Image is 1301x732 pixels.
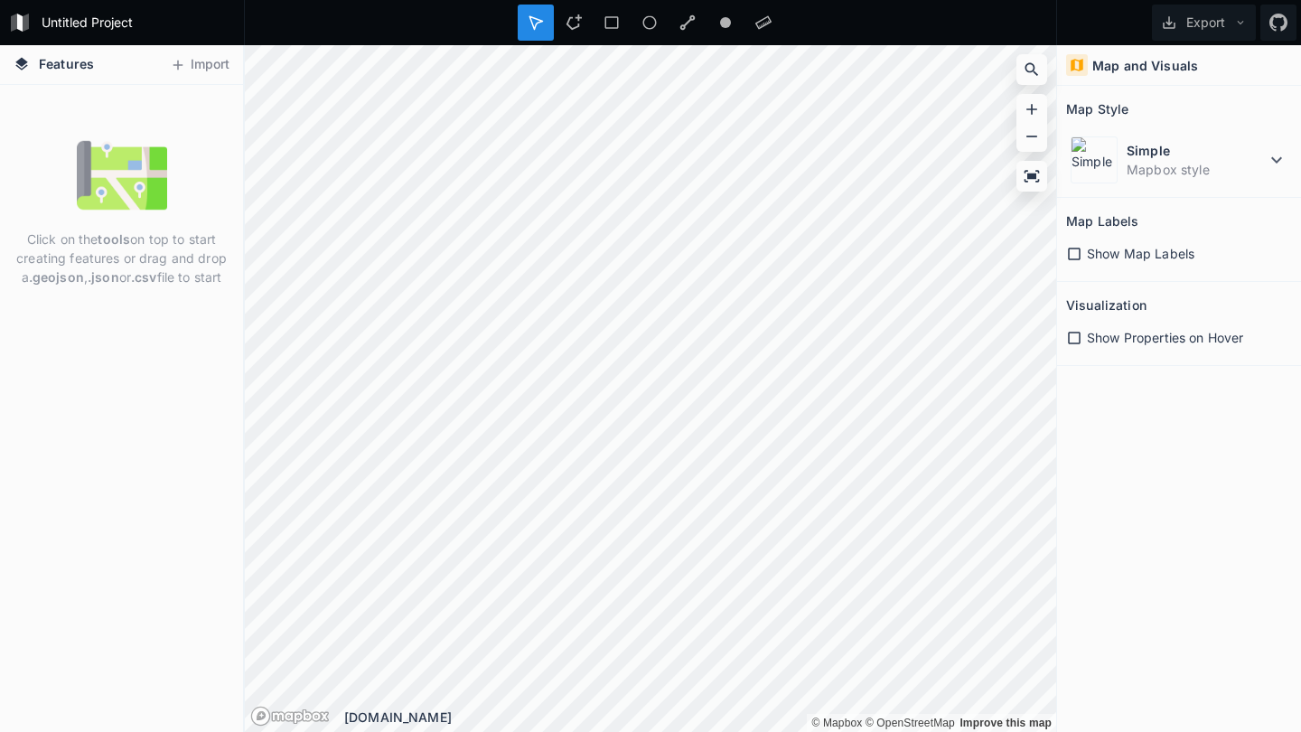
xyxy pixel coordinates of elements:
a: OpenStreetMap [866,717,955,729]
span: Show Properties on Hover [1087,328,1243,347]
h4: Map and Visuals [1092,56,1198,75]
h2: Map Style [1066,95,1128,123]
a: Mapbox [811,717,862,729]
dt: Simple [1127,141,1266,160]
img: Simple [1071,136,1118,183]
button: Import [161,51,239,80]
button: Export [1152,5,1256,41]
h2: Map Labels [1066,207,1138,235]
strong: .csv [131,269,157,285]
dd: Mapbox style [1127,160,1266,179]
span: Show Map Labels [1087,244,1194,263]
h2: Visualization [1066,291,1147,319]
strong: tools [98,231,130,247]
div: [DOMAIN_NAME] [344,708,1056,727]
a: Map feedback [959,717,1052,729]
img: empty [77,130,167,221]
strong: .geojson [29,269,84,285]
strong: .json [88,269,119,285]
span: Features [39,54,94,73]
a: Mapbox logo [250,706,330,727]
p: Click on the on top to start creating features or drag and drop a , or file to start [14,230,229,286]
